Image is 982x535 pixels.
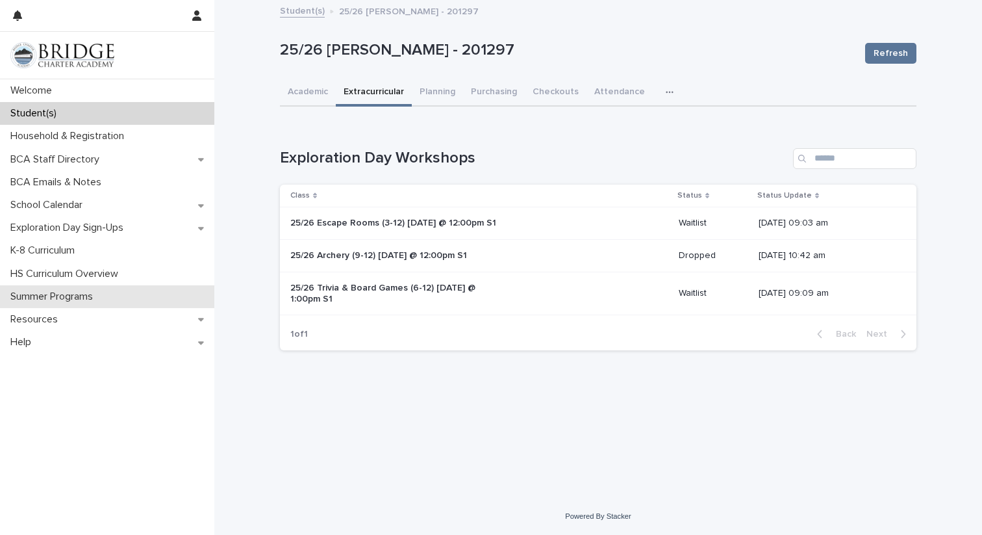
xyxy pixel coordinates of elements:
p: Waitlist [679,218,749,229]
p: Household & Registration [5,130,134,142]
tr: 25/26 Trivia & Board Games (6-12) [DATE] @ 1:00pm S1Waitlist[DATE] 09:09 am [280,272,916,315]
p: Dropped [679,250,749,261]
p: [DATE] 09:03 am [759,218,896,229]
button: Planning [412,79,463,107]
p: [DATE] 10:42 am [759,250,896,261]
tr: 25/26 Archery (9-12) [DATE] @ 12:00pm S1Dropped[DATE] 10:42 am [280,239,916,272]
p: Student(s) [5,107,67,120]
p: K-8 Curriculum [5,244,85,257]
button: Refresh [865,43,916,64]
p: School Calendar [5,199,93,211]
p: Exploration Day Sign-Ups [5,222,134,234]
p: Status Update [757,189,812,203]
p: BCA Staff Directory [5,153,110,166]
h1: Exploration Day Workshops [280,149,788,168]
a: Student(s) [280,3,325,18]
p: Waitlist [679,288,749,299]
button: Back [807,328,861,340]
img: V1C1m3IdTEidaUdm9Hs0 [10,42,114,68]
input: Search [793,148,916,169]
span: Back [828,330,856,339]
p: HS Curriculum Overview [5,268,129,280]
span: Next [866,330,895,339]
span: Refresh [874,47,908,60]
p: 1 of 1 [280,319,318,350]
button: Checkouts [525,79,586,107]
p: 25/26 [PERSON_NAME] - 201297 [339,3,479,18]
p: Class [290,189,310,203]
p: Welcome [5,85,62,97]
button: Attendance [586,79,653,107]
p: 25/26 [PERSON_NAME] - 201297 [280,41,855,60]
button: Next [861,328,916,340]
p: BCA Emails & Notes [5,176,112,189]
p: [DATE] 09:09 am [759,288,896,299]
p: 25/26 Trivia & Board Games (6-12) [DATE] @ 1:00pm S1 [290,283,507,305]
p: 25/26 Escape Rooms (3-12) [DATE] @ 12:00pm S1 [290,218,507,229]
p: Resources [5,313,68,326]
p: 25/26 Archery (9-12) [DATE] @ 12:00pm S1 [290,250,507,261]
tr: 25/26 Escape Rooms (3-12) [DATE] @ 12:00pm S1Waitlist[DATE] 09:03 am [280,207,916,240]
p: Help [5,336,42,348]
p: Status [677,189,702,203]
p: Summer Programs [5,291,103,303]
button: Academic [280,79,336,107]
a: Powered By Stacker [565,512,631,520]
button: Extracurricular [336,79,412,107]
button: Purchasing [463,79,525,107]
